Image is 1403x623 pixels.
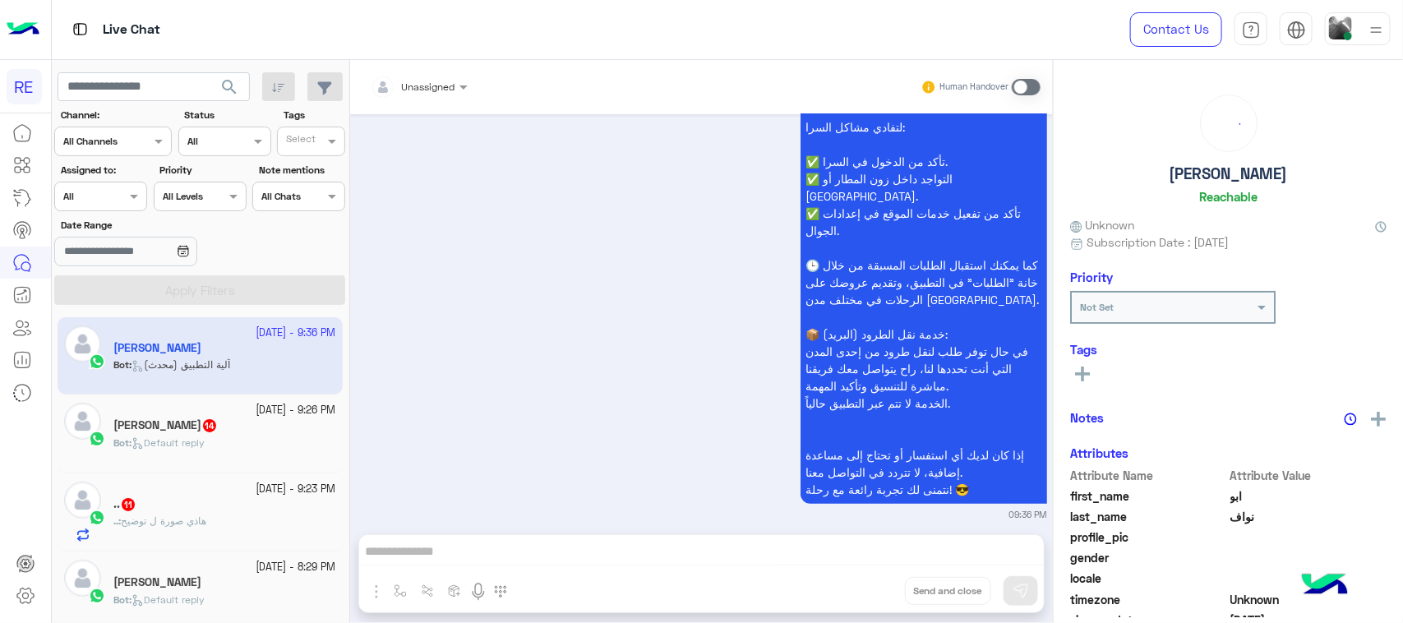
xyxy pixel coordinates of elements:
span: timezone [1070,591,1227,608]
h5: Wasel Aldbab [113,575,201,589]
img: tab [1287,21,1306,39]
img: userImage [1329,16,1352,39]
h6: Priority [1070,270,1113,284]
a: tab [1235,12,1267,47]
div: RE [7,69,42,104]
h5: نوار العتيبي [113,418,218,432]
span: 11 [122,498,135,511]
img: notes [1344,413,1357,426]
label: Note mentions [259,163,344,178]
span: Bot [113,593,129,606]
span: نواف [1230,508,1387,525]
img: WhatsApp [89,588,105,604]
h6: Tags [1070,342,1387,357]
span: first_name [1070,487,1227,505]
button: Apply Filters [54,275,345,305]
p: Live Chat [103,19,160,41]
label: Assigned to: [61,163,145,178]
img: WhatsApp [89,510,105,526]
small: [DATE] - 9:23 PM [256,482,336,497]
h5: .. [113,497,136,511]
label: Tags [284,108,344,122]
span: Subscription Date : [DATE] [1087,233,1229,251]
span: null [1230,549,1387,566]
button: search [210,72,250,108]
span: profile_pic [1070,528,1227,546]
b: Not Set [1080,301,1114,313]
span: .. [113,515,118,527]
small: [DATE] - 8:29 PM [256,560,336,575]
span: 14 [203,419,216,432]
span: Bot [113,436,129,449]
span: Default reply [132,436,205,449]
img: add [1371,412,1386,427]
b: : [113,515,121,527]
img: tab [70,19,90,39]
button: Send and close [905,577,991,605]
img: defaultAdmin.png [64,560,101,597]
span: ابو [1230,487,1387,505]
div: Select [284,132,316,150]
span: search [219,77,239,97]
h6: Attributes [1070,445,1128,460]
img: WhatsApp [89,431,105,447]
h6: Notes [1070,410,1104,425]
span: locale [1070,570,1227,587]
img: hulul-logo.png [1296,557,1354,615]
h6: Reachable [1199,189,1258,204]
img: tab [1242,21,1261,39]
label: Priority [159,163,244,178]
span: Attribute Value [1230,467,1387,484]
span: Unknown [1070,216,1134,233]
img: profile [1366,20,1387,40]
div: loading... [1205,99,1253,147]
img: Logo [7,12,39,47]
label: Date Range [61,218,245,233]
label: Channel: [61,108,170,122]
small: 09:36 PM [1009,508,1047,521]
small: Human Handover [939,81,1008,94]
span: null [1230,570,1387,587]
b: : [113,436,132,449]
span: Unknown [1230,591,1387,608]
a: Contact Us [1130,12,1222,47]
span: last_name [1070,508,1227,525]
img: defaultAdmin.png [64,403,101,440]
span: gender [1070,549,1227,566]
label: Status [184,108,269,122]
span: Default reply [132,593,205,606]
img: defaultAdmin.png [64,482,101,519]
b: : [113,593,132,606]
span: Attribute Name [1070,467,1227,484]
small: [DATE] - 9:26 PM [256,403,336,418]
span: هاذي صورة ل توضيح [121,515,206,527]
h5: [PERSON_NAME] [1170,164,1288,183]
span: Unassigned [402,81,455,93]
